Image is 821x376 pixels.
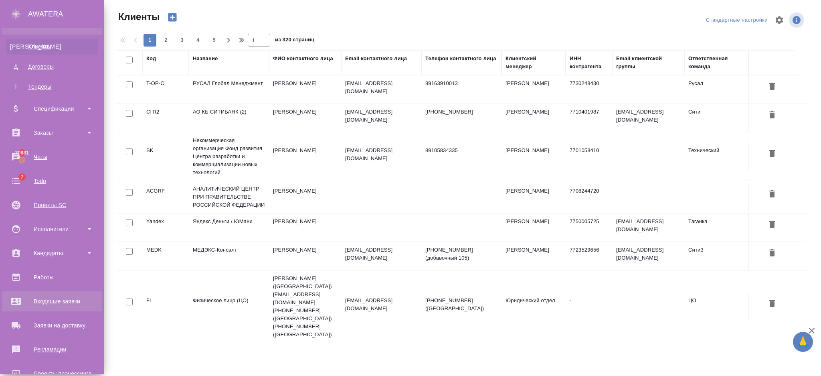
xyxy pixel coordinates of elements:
[269,104,341,132] td: [PERSON_NAME]
[6,319,98,331] div: Заявки на доставку
[684,293,748,321] td: ЦО
[142,142,189,171] td: SK
[345,297,417,313] p: [EMAIL_ADDRESS][DOMAIN_NAME]
[425,297,497,313] p: [PHONE_NUMBER] ([GEOGRAPHIC_DATA])
[765,246,779,261] button: Удалить
[501,213,566,242] td: [PERSON_NAME]
[142,242,189,270] td: MEDK
[566,183,612,211] td: 7708244720
[273,55,333,63] div: ФИО контактного лица
[10,43,94,51] div: Клиенты
[269,142,341,171] td: [PERSON_NAME]
[275,35,314,47] span: из 320 страниц
[6,39,98,55] a: [PERSON_NAME]Клиенты
[796,333,810,350] span: 🙏
[269,242,341,270] td: [PERSON_NAME]
[566,75,612,104] td: 7730248430
[189,213,269,242] td: Яндекс Деньги / ЮМани
[506,55,562,71] div: Клиентский менеджер
[2,291,102,311] a: Входящие заявки
[189,242,269,270] td: МЕДЭКС-Консалт
[6,295,98,307] div: Входящие заявки
[6,223,98,235] div: Исполнители
[425,79,497,87] p: 89163910013
[142,104,189,132] td: CITI2
[192,34,204,47] button: 4
[2,339,102,360] a: Рекламации
[501,293,566,321] td: Юридический отдел
[6,103,98,115] div: Спецификации
[2,147,102,167] a: 30881Чаты
[2,267,102,287] a: Работы
[684,104,748,132] td: Сити
[612,104,684,132] td: [EMAIL_ADDRESS][DOMAIN_NAME]
[269,213,341,242] td: [PERSON_NAME]
[146,55,156,63] div: Код
[704,14,770,26] div: split button
[566,104,612,132] td: 7710401987
[501,104,566,132] td: [PERSON_NAME]
[501,142,566,171] td: [PERSON_NAME]
[2,171,102,191] a: 7Todo
[570,55,608,71] div: ИНН контрагента
[269,183,341,211] td: [PERSON_NAME]
[684,213,748,242] td: Таганка
[501,242,566,270] td: [PERSON_NAME]
[684,142,748,171] td: Технический
[176,34,188,47] button: 3
[6,151,98,163] div: Чаты
[765,297,779,311] button: Удалить
[6,199,98,211] div: Проекты SC
[345,55,407,63] div: Email контактного лица
[189,181,269,213] td: АНАЛИТИЧЕСКИЙ ЦЕНТР ПРИ ПРАВИТЕЛЬСТВЕ РОССИЙСКОЙ ФЕДЕРАЦИИ
[765,108,779,123] button: Удалить
[345,146,417,163] p: [EMAIL_ADDRESS][DOMAIN_NAME]
[189,132,269,181] td: Некоммерческая организация Фонд развития Центра разработки и коммерциализации новых технологий
[208,36,220,44] span: 5
[193,55,218,63] div: Название
[6,271,98,283] div: Работы
[10,149,34,157] span: 30881
[684,75,748,104] td: Русал
[688,55,744,71] div: Ответственная команда
[28,6,104,22] div: AWATERA
[616,55,680,71] div: Email клиентской группы
[789,12,806,28] span: Посмотреть информацию
[425,108,497,116] p: [PHONE_NUMBER]
[765,187,779,202] button: Удалить
[6,175,98,187] div: Todo
[6,59,98,75] a: ДДоговоры
[192,36,204,44] span: 4
[6,343,98,356] div: Рекламации
[176,36,188,44] span: 3
[684,242,748,270] td: Сити3
[345,108,417,124] p: [EMAIL_ADDRESS][DOMAIN_NAME]
[189,293,269,321] td: Физическое лицо (ЦО)
[566,213,612,242] td: 7750005725
[189,104,269,132] td: АО КБ СИТИБАНК (2)
[765,217,779,232] button: Удалить
[160,36,172,44] span: 2
[160,34,172,47] button: 2
[345,79,417,96] p: [EMAIL_ADDRESS][DOMAIN_NAME]
[142,213,189,242] td: Yandex
[6,247,98,259] div: Кандидаты
[189,75,269,104] td: РУСАЛ Глобал Менеджмент
[425,146,497,154] p: 89105834335
[10,83,94,91] div: Тендеры
[765,146,779,161] button: Удалить
[6,79,98,95] a: ТТендеры
[269,270,341,343] td: [PERSON_NAME] ([GEOGRAPHIC_DATA]) [EMAIL_ADDRESS][DOMAIN_NAME] [PHONE_NUMBER] ([GEOGRAPHIC_DATA])...
[612,242,684,270] td: [EMAIL_ADDRESS][DOMAIN_NAME]
[425,55,496,63] div: Телефон контактного лица
[566,293,612,321] td: -
[501,75,566,104] td: [PERSON_NAME]
[163,10,182,24] button: Создать
[765,79,779,94] button: Удалить
[6,127,98,139] div: Заказы
[501,183,566,211] td: [PERSON_NAME]
[142,75,189,104] td: T-OP-C
[10,63,94,71] div: Договоры
[566,142,612,171] td: 7701058410
[269,75,341,104] td: [PERSON_NAME]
